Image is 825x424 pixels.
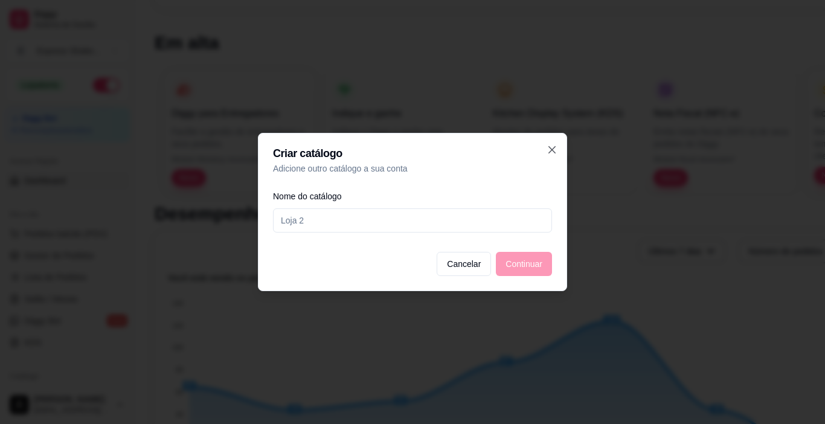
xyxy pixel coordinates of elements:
span: close [547,145,557,155]
p: Adicione outro catálogo a sua conta [273,162,552,175]
label: Nome do catálogo [273,191,342,201]
h2: Criar catálogo [273,148,552,159]
input: Loja 2 [273,208,552,233]
button: close [547,143,557,158]
button: Cancelar [437,252,491,276]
